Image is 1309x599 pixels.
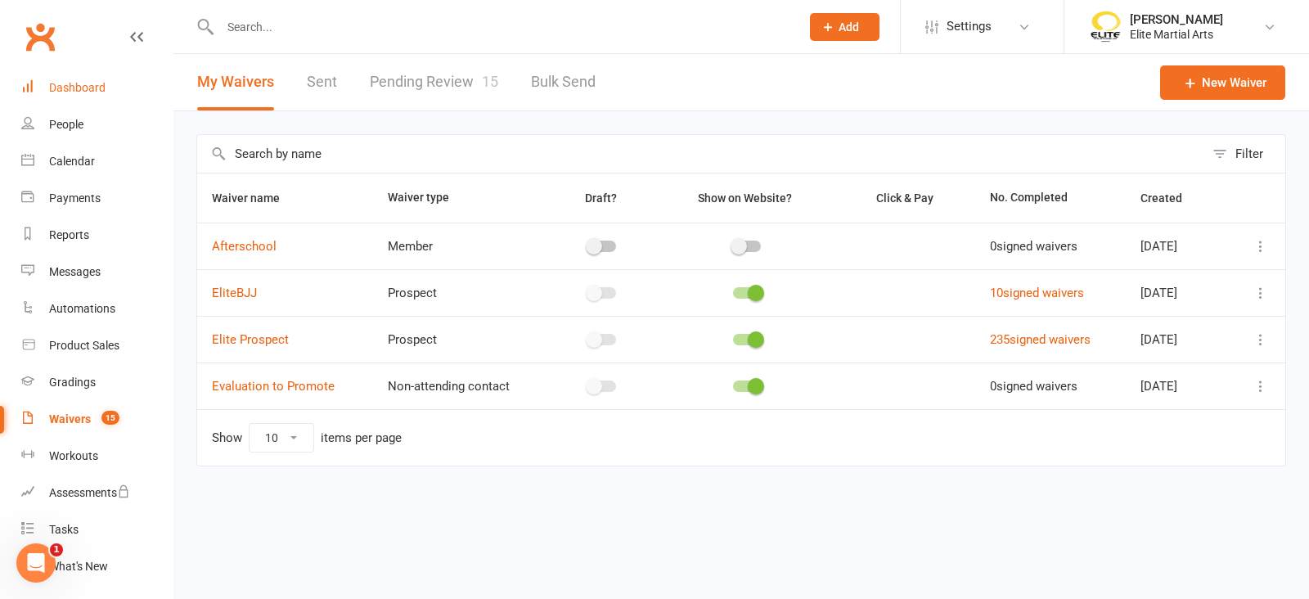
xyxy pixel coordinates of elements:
button: Add [810,13,879,41]
a: Payments [21,180,173,217]
a: Product Sales [21,327,173,364]
button: Waiver name [212,188,298,208]
a: Bulk Send [531,54,596,110]
a: EliteBJJ [212,286,257,300]
span: Created [1140,191,1200,205]
button: Filter [1204,135,1285,173]
th: Waiver type [373,173,548,223]
div: Show [212,423,402,453]
div: Calendar [49,155,95,168]
div: Waivers [49,412,91,426]
a: 10signed waivers [990,286,1084,300]
a: Messages [21,254,173,290]
th: No. Completed [975,173,1126,223]
iframe: Intercom live chat [16,543,56,583]
div: Workouts [49,449,98,462]
span: 0 signed waivers [990,239,1077,254]
a: Pending Review15 [370,54,498,110]
a: Clubworx [20,16,61,57]
a: What's New [21,548,173,585]
td: [DATE] [1126,269,1229,316]
a: Afterschool [212,239,277,254]
div: Filter [1235,144,1263,164]
td: Prospect [373,316,548,363]
div: Product Sales [49,339,119,352]
span: Click & Pay [876,191,933,205]
div: Assessments [49,486,130,499]
span: 1 [50,543,63,556]
div: Elite Martial Arts [1130,27,1223,42]
a: People [21,106,173,143]
div: People [49,118,83,131]
a: Reports [21,217,173,254]
div: Gradings [49,376,96,389]
input: Search by name [197,135,1204,173]
a: Tasks [21,511,173,548]
span: Add [839,20,859,34]
a: Calendar [21,143,173,180]
td: [DATE] [1126,223,1229,269]
span: 15 [101,411,119,425]
a: New Waiver [1160,65,1285,100]
span: Show on Website? [698,191,792,205]
div: Tasks [49,523,79,536]
a: Waivers 15 [21,401,173,438]
button: My Waivers [197,54,274,110]
a: Workouts [21,438,173,475]
a: Evaluation to Promote [212,379,335,394]
a: Automations [21,290,173,327]
span: 15 [482,73,498,90]
a: Assessments [21,475,173,511]
div: Reports [49,228,89,241]
td: Member [373,223,548,269]
input: Search... [215,16,789,38]
button: Draft? [570,188,635,208]
span: Settings [947,8,992,45]
div: Messages [49,265,101,278]
a: Gradings [21,364,173,401]
td: Prospect [373,269,548,316]
td: [DATE] [1126,316,1229,363]
span: Waiver name [212,191,298,205]
span: Draft? [585,191,617,205]
div: Payments [49,191,101,205]
a: Elite Prospect [212,332,289,347]
div: [PERSON_NAME] [1130,12,1223,27]
div: items per page [321,431,402,445]
div: What's New [49,560,108,573]
a: Sent [307,54,337,110]
img: thumb_image1508806937.png [1089,11,1122,43]
a: Dashboard [21,70,173,106]
a: 235signed waivers [990,332,1091,347]
button: Show on Website? [683,188,810,208]
div: Dashboard [49,81,106,94]
button: Click & Pay [861,188,951,208]
div: Automations [49,302,115,315]
span: 0 signed waivers [990,379,1077,394]
button: Created [1140,188,1200,208]
td: Non-attending contact [373,363,548,409]
td: [DATE] [1126,363,1229,409]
